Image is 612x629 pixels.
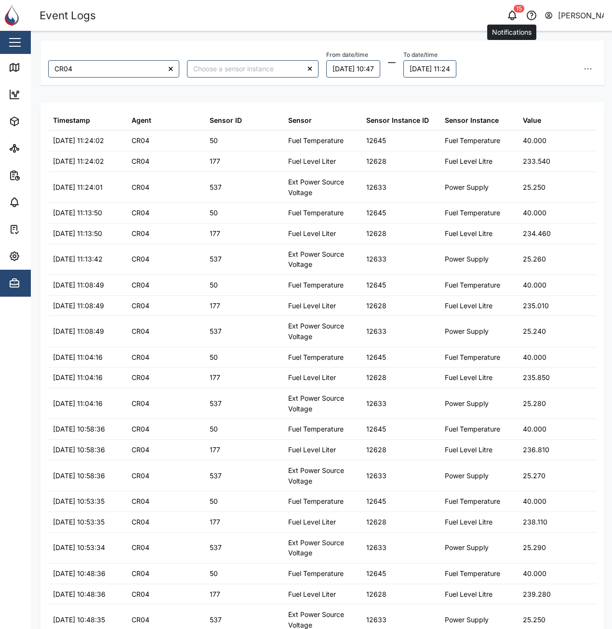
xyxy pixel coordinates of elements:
[366,424,386,434] div: 12645
[445,424,500,434] div: Fuel Temperature
[523,326,546,337] div: 25.240
[445,471,489,481] div: Power Supply
[326,60,380,78] button: 19/08/2025 10:47
[523,589,551,600] div: 239.280
[523,208,546,218] div: 40.000
[187,60,318,78] input: Choose a sensor instance
[288,589,336,600] div: Fuel Level Liter
[288,156,336,167] div: Fuel Level Liter
[132,615,149,625] div: CR04
[210,115,242,126] div: Sensor ID
[288,517,336,527] div: Fuel Level Liter
[445,254,489,264] div: Power Supply
[53,301,104,311] div: [DATE] 11:08:49
[288,208,344,218] div: Fuel Temperature
[523,445,549,455] div: 236.810
[53,228,102,239] div: [DATE] 11:13:50
[53,398,103,409] div: [DATE] 11:04:16
[523,254,546,264] div: 25.260
[132,398,149,409] div: CR04
[53,372,103,383] div: [DATE] 11:04:16
[132,208,149,218] div: CR04
[288,352,344,363] div: Fuel Temperature
[288,372,336,383] div: Fuel Level Liter
[445,115,499,126] div: Sensor Instance
[210,372,220,383] div: 177
[25,116,55,127] div: Assets
[445,398,489,409] div: Power Supply
[288,301,336,311] div: Fuel Level Liter
[132,280,149,290] div: CR04
[132,589,149,600] div: CR04
[523,568,546,579] div: 40.000
[403,60,456,78] button: 20/08/2025 11:24
[132,115,151,126] div: Agent
[210,542,222,553] div: 537
[445,182,489,193] div: Power Supply
[366,208,386,218] div: 12645
[132,372,149,383] div: CR04
[366,445,386,455] div: 12628
[544,9,604,22] button: [PERSON_NAME]
[366,352,386,363] div: 12645
[445,615,489,625] div: Power Supply
[523,372,550,383] div: 235.850
[210,424,218,434] div: 50
[523,615,545,625] div: 25.250
[445,156,492,167] div: Fuel Level Litre
[288,496,344,507] div: Fuel Temperature
[445,517,492,527] div: Fuel Level Litre
[288,228,336,239] div: Fuel Level Liter
[366,326,386,337] div: 12633
[210,471,222,481] div: 537
[523,280,546,290] div: 40.000
[25,197,55,208] div: Alarms
[53,424,105,434] div: [DATE] 10:58:36
[366,115,429,126] div: Sensor Instance ID
[445,228,492,239] div: Fuel Level Litre
[523,517,547,527] div: 238.110
[558,10,604,22] div: [PERSON_NAME]
[445,445,492,455] div: Fuel Level Litre
[25,62,47,73] div: Map
[40,7,96,24] div: Event Logs
[210,156,220,167] div: 177
[25,278,53,288] div: Admin
[288,445,336,455] div: Fuel Level Liter
[288,177,357,197] div: Ext Power Source Voltage
[53,208,102,218] div: [DATE] 11:13:50
[48,60,179,78] input: Choose an agent
[523,496,546,507] div: 40.000
[366,568,386,579] div: 12645
[53,517,105,527] div: [DATE] 10:53:35
[366,517,386,527] div: 12628
[366,301,386,311] div: 12628
[53,326,104,337] div: [DATE] 11:08:49
[210,517,220,527] div: 177
[132,254,149,264] div: CR04
[132,326,149,337] div: CR04
[288,393,357,414] div: Ext Power Source Voltage
[326,52,368,58] label: From date/time
[53,280,104,290] div: [DATE] 11:08:49
[366,496,386,507] div: 12645
[53,542,105,553] div: [DATE] 10:53:34
[445,280,500,290] div: Fuel Temperature
[25,224,52,235] div: Tasks
[53,568,106,579] div: [DATE] 10:48:36
[366,156,386,167] div: 12628
[132,135,149,146] div: CR04
[132,352,149,363] div: CR04
[210,445,220,455] div: 177
[288,424,344,434] div: Fuel Temperature
[53,615,105,625] div: [DATE] 10:48:35
[523,352,546,363] div: 40.000
[53,182,103,193] div: [DATE] 11:24:01
[288,249,357,270] div: Ext Power Source Voltage
[523,182,545,193] div: 25.250
[53,135,104,146] div: [DATE] 11:24:02
[132,424,149,434] div: CR04
[366,228,386,239] div: 12628
[366,471,386,481] div: 12633
[288,135,344,146] div: Fuel Temperature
